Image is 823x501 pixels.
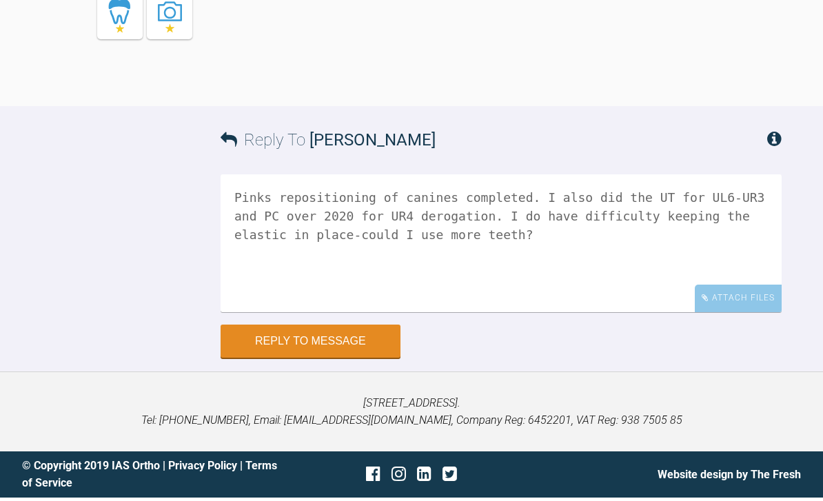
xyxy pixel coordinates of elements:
a: Privacy Policy [168,462,237,476]
span: [PERSON_NAME] [309,134,436,153]
div: Attach Files [695,288,782,315]
button: Reply to Message [221,328,400,361]
p: [STREET_ADDRESS]. Tel: [PHONE_NUMBER], Email: [EMAIL_ADDRESS][DOMAIN_NAME], Company Reg: 6452201,... [22,398,801,433]
h3: Reply To [221,130,436,156]
textarea: Pinks repositioning of canines completed. I also did the UT for UL6-UR3 and PC over 2020 for UR4 ... [221,178,782,316]
a: Website design by The Fresh [658,471,801,484]
div: © Copyright 2019 IAS Ortho | | [22,460,282,495]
